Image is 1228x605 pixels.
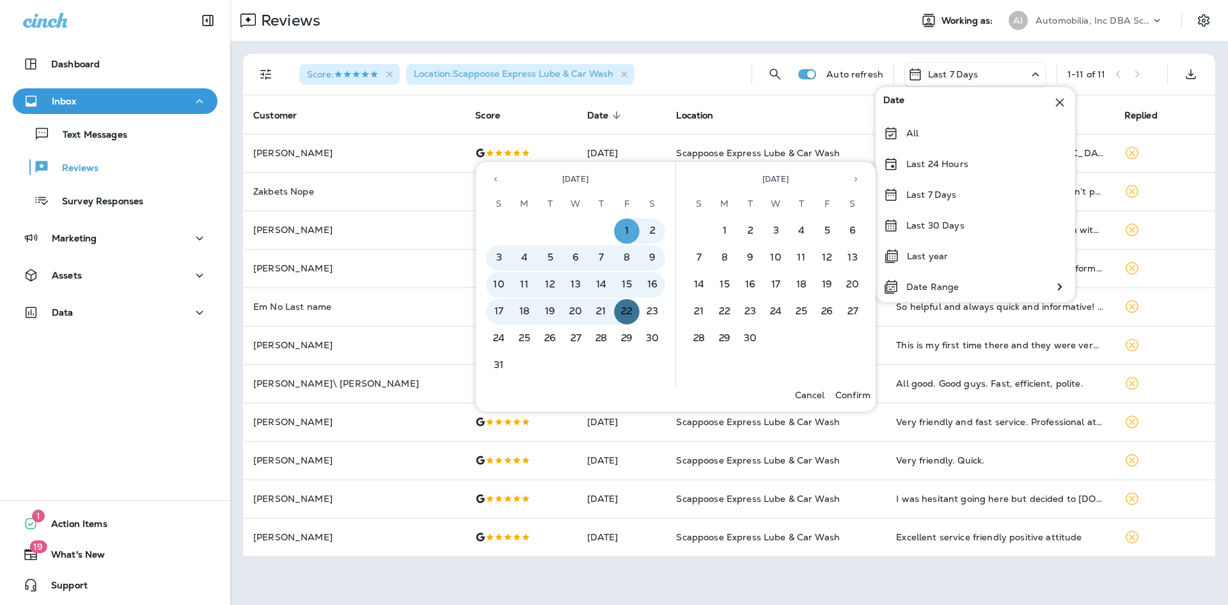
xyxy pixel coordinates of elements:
button: Confirm [830,386,876,404]
span: Action Items [38,519,107,534]
span: Date [883,95,905,110]
button: 29 [614,326,640,351]
span: Score [475,110,500,121]
button: 27 [563,326,588,351]
span: Sunday [688,191,711,217]
span: Location [676,110,713,121]
p: Auto refresh [826,69,883,79]
button: 17 [486,299,512,325]
span: Location [676,109,730,121]
span: [DATE] [762,174,789,184]
button: 25 [789,299,814,325]
div: Very friendly. Quick. [896,454,1103,467]
div: AI [1009,11,1028,30]
button: 5 [537,245,563,271]
span: Monday [513,191,536,217]
span: Scappoose Express Lube & Car Wash [676,455,840,466]
p: Automobilia, Inc DBA Scappoose/Springfield Express Lube [1035,15,1151,26]
p: Em No Last name [253,302,455,312]
p: Last 7 Days [906,190,957,200]
p: [PERSON_NAME] [253,417,455,427]
p: All [906,128,918,138]
button: 20 [840,272,865,298]
button: 29 [712,326,737,351]
button: Previous month [486,170,505,189]
div: Very friendly and fast service. Professional attitudes and behavior. Impressed! [896,415,1103,428]
button: 19 [814,272,840,298]
button: 21 [686,299,712,325]
button: Cancel [789,386,830,404]
button: 13 [840,245,865,271]
p: Last 7 Days [928,69,979,79]
button: 17 [763,272,789,298]
button: 7 [588,245,614,271]
button: 23 [737,299,763,325]
button: 6 [840,218,865,244]
button: 8 [614,245,640,271]
span: Score : [307,69,379,80]
span: Friday [615,191,638,217]
button: 22 [614,299,640,325]
div: I was hesitant going here but decided to go.it was the best choice I made for an oil change on my... [896,492,1103,505]
td: [DATE] [577,403,666,441]
button: 22 [712,299,737,325]
button: 20 [563,299,588,325]
button: 1Action Items [13,511,217,536]
button: 15 [614,272,640,298]
button: 8 [712,245,737,271]
p: Reviews [49,163,98,175]
p: Marketing [52,233,97,243]
button: 30 [737,326,763,351]
span: Sunday [487,191,510,217]
p: Last year [907,251,948,261]
button: 28 [588,326,614,351]
span: Saturday [841,191,864,217]
div: This is my first time there and they were very friendly and efficient. I will definitely go back ... [896,339,1103,351]
button: 26 [537,326,563,351]
button: 21 [588,299,614,325]
span: Customer [253,109,313,121]
button: 16 [737,272,763,298]
p: Text Messages [50,129,127,141]
span: Saturday [641,191,664,217]
span: What's New [38,549,105,565]
div: 1 - 11 of 11 [1067,69,1105,79]
span: Scappoose Express Lube & Car Wash [676,493,840,504]
span: Replied [1124,109,1174,121]
span: Date [587,109,626,121]
button: Assets [13,262,217,288]
button: 26 [814,299,840,325]
span: Customer [253,110,297,121]
button: Settings [1192,9,1215,32]
p: Last 24 Hours [906,159,968,169]
button: 28 [686,326,712,351]
button: 18 [512,299,537,325]
p: [PERSON_NAME] [253,340,455,350]
button: 12 [814,245,840,271]
button: Next month [846,170,865,189]
span: Location : Scappoose Express Lube & Car Wash [414,68,613,79]
p: [PERSON_NAME] [253,455,455,465]
span: 1 [32,510,45,522]
button: Filters [253,61,279,87]
p: Date Range [906,282,959,292]
div: So helpful and always quick and informative! The only place I’ll go! [896,300,1103,313]
p: Reviews [256,11,320,30]
button: 9 [640,245,665,271]
button: 13 [563,272,588,298]
button: 4 [512,245,537,271]
button: 12 [537,272,563,298]
button: 6 [563,245,588,271]
button: 14 [588,272,614,298]
span: Scappoose Express Lube & Car Wash [676,531,840,543]
button: 7 [686,245,712,271]
td: [DATE] [577,134,666,172]
button: 16 [640,272,665,298]
button: 2 [737,218,763,244]
button: Dashboard [13,51,217,77]
button: 3 [763,218,789,244]
p: [PERSON_NAME] [253,532,455,542]
p: Data [52,307,74,318]
span: Friday [815,191,838,217]
button: 23 [640,299,665,325]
